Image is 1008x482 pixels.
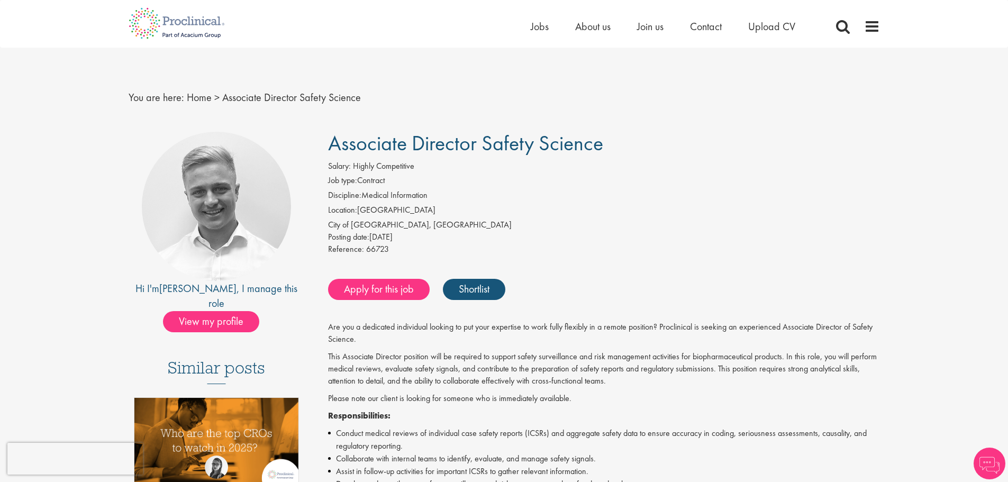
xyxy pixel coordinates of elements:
[328,204,357,216] label: Location:
[353,160,414,171] span: Highly Competitive
[328,279,430,300] a: Apply for this job
[637,20,664,33] a: Join us
[328,175,880,189] li: Contract
[748,20,795,33] a: Upload CV
[531,20,549,33] a: Jobs
[328,130,603,157] span: Associate Director Safety Science
[328,465,880,478] li: Assist in follow-up activities for important ICSRs to gather relevant information.
[187,90,212,104] a: breadcrumb link
[366,243,389,254] span: 66723
[328,243,364,256] label: Reference:
[328,204,880,219] li: [GEOGRAPHIC_DATA]
[328,321,880,345] p: Are you a dedicated individual looking to put your expertise to work fully flexibly in a remote p...
[163,311,259,332] span: View my profile
[328,452,880,465] li: Collaborate with internal teams to identify, evaluate, and manage safety signals.
[214,90,220,104] span: >
[328,231,369,242] span: Posting date:
[575,20,611,33] a: About us
[328,219,880,231] div: City of [GEOGRAPHIC_DATA], [GEOGRAPHIC_DATA]
[159,281,237,295] a: [PERSON_NAME]
[328,189,361,202] label: Discipline:
[443,279,505,300] a: Shortlist
[690,20,722,33] a: Contact
[163,313,270,327] a: View my profile
[328,410,391,421] strong: Responsibilities:
[328,427,880,452] li: Conduct medical reviews of individual case safety reports (ICSRs) and aggregate safety data to en...
[129,281,305,311] div: Hi I'm , I manage this role
[168,359,265,384] h3: Similar posts
[129,90,184,104] span: You are here:
[974,448,1005,479] img: Chatbot
[7,443,143,475] iframe: reCAPTCHA
[222,90,361,104] span: Associate Director Safety Science
[205,456,228,479] img: Theodora Savlovschi - Wicks
[328,175,357,187] label: Job type:
[328,160,351,172] label: Salary:
[142,132,291,281] img: imeage of recruiter Joshua Bye
[328,393,880,405] p: Please note our client is looking for someone who is immediately available.
[328,231,880,243] div: [DATE]
[328,189,880,204] li: Medical Information
[328,351,880,387] p: This Associate Director position will be required to support safety surveillance and risk managem...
